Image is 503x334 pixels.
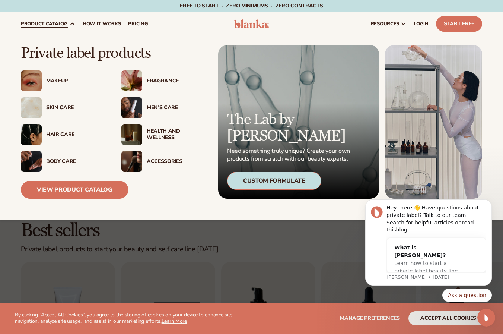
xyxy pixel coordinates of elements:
span: Free to start · ZERO minimums · ZERO contracts [180,2,323,9]
a: View Product Catalog [21,181,128,199]
img: logo [234,19,269,28]
a: Candles and incense on table. Health And Wellness [121,124,207,145]
a: Female with makeup brush. Accessories [121,151,207,172]
a: Female with glitter eye makeup. Makeup [21,70,106,91]
img: Cream moisturizer swatch. [21,97,42,118]
a: pricing [124,12,152,36]
img: Female with glitter eye makeup. [21,70,42,91]
span: pricing [128,21,148,27]
span: LOGIN [414,21,429,27]
div: Makeup [46,78,106,84]
img: Female in lab with equipment. [385,45,482,199]
img: Male hand applying moisturizer. [21,151,42,172]
a: product catalog [17,12,79,36]
a: Female hair pulled back with clips. Hair Care [21,124,106,145]
iframe: Intercom notifications message [354,182,503,314]
iframe: Intercom live chat [477,309,495,327]
a: Pink blooming flower. Fragrance [121,70,207,91]
a: Cream moisturizer swatch. Skin Care [21,97,106,118]
div: Health And Wellness [147,128,207,141]
a: Male hand applying moisturizer. Body Care [21,151,106,172]
img: Male holding moisturizer bottle. [121,97,142,118]
div: Men’s Care [147,105,207,111]
span: product catalog [21,21,68,27]
a: How It Works [79,12,125,36]
img: Female with makeup brush. [121,151,142,172]
div: Body Care [46,158,106,165]
a: Microscopic product formula. The Lab by [PERSON_NAME] Need something truly unique? Create your ow... [218,45,379,199]
div: Accessories [147,158,207,165]
span: How It Works [83,21,121,27]
div: Hair Care [46,132,106,138]
div: Custom Formulate [227,172,321,190]
a: Start Free [436,16,482,32]
img: Candles and incense on table. [121,124,142,145]
span: Manage preferences [340,315,400,322]
button: accept all cookies [408,311,488,325]
a: Learn More [162,318,187,325]
img: Female hair pulled back with clips. [21,124,42,145]
span: resources [371,21,399,27]
button: Manage preferences [340,311,400,325]
p: The Lab by [PERSON_NAME] [227,111,352,144]
img: Pink blooming flower. [121,70,142,91]
p: Need something truly unique? Create your own products from scratch with our beauty experts. [227,147,352,163]
p: Private label products [21,45,207,62]
p: By clicking "Accept All Cookies", you agree to the storing of cookies on your device to enhance s... [15,312,248,325]
a: Male holding moisturizer bottle. Men’s Care [121,97,207,118]
div: Skin Care [46,105,106,111]
div: Fragrance [147,78,207,84]
a: LOGIN [410,12,432,36]
a: resources [367,12,410,36]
